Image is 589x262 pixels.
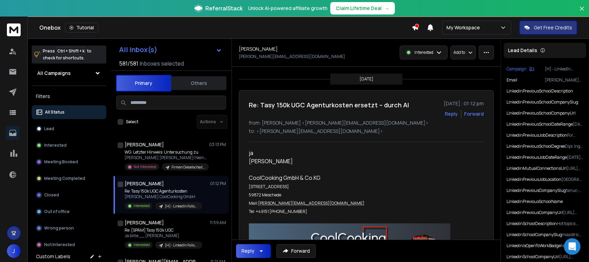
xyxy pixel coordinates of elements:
button: All Status [32,105,106,119]
p: Interested [44,143,67,148]
p: [PERSON_NAME][EMAIL_ADDRESS][DOMAIN_NAME] [239,54,345,59]
p: Dipl. Ing. (BA) [565,144,583,149]
p: linkedinPreviousJobDateRange [507,155,567,160]
span: [PERSON_NAME] [249,157,293,165]
h1: All Campaigns [37,70,71,77]
p: Campaign [507,66,527,72]
button: Meeting Completed [32,172,106,185]
p: 03:13 PM [209,142,226,147]
button: Others [171,76,226,91]
button: Lead [32,122,106,136]
label: Select [126,119,138,125]
button: Out of office [32,205,106,219]
p: linkedinPreviousJobDescription [507,133,567,138]
p: Get Free Credits [534,24,572,31]
p: linkedinPreviousSchoolName [507,199,563,204]
p: Not Interested [44,242,75,248]
p: [H] - LinkedIn FollowUp V1 [165,204,198,209]
p: Out of office [44,209,70,214]
p: Ja bitte __ [PERSON_NAME] [125,233,202,239]
h1: All Inbox(s) [119,46,157,53]
p: linkedinSchoolCompanySlug [507,232,562,237]
p: linkedinPreviousCompanySlug [507,188,566,193]
p: All Status [45,109,65,115]
p: linkedinMutualConnectionsUrl [507,166,567,171]
p: Hot topics: Sustainability, leadership, international business, change management, M&A, global st... [557,221,583,226]
div: Open Intercom Messenger [564,238,580,255]
button: Reply [236,244,271,258]
span: ReferralStack [205,4,243,12]
p: [PERSON_NAME][EMAIL_ADDRESS][DOMAIN_NAME] [545,77,583,83]
p: No [561,243,583,249]
button: Claim Lifetime Deal→ [330,2,395,14]
span: 581 / 581 [119,59,138,68]
p: linkedinPreviousSchoolDegree [507,144,565,149]
p: Meeting Completed [44,176,85,181]
button: Closed [32,188,106,202]
button: Get Free Credits [519,21,577,35]
p: linkedinSchoolCompanyUrl [507,254,559,260]
h3: Custom Labels [36,253,70,260]
span: → [384,5,389,12]
p: [H] - LinkedIn FollowUp V1 [545,66,583,72]
button: Wrong person [32,221,106,235]
h1: Re: Tasy 150k UGC Agenturkosten ersetzt – durch AI [249,100,409,110]
p: Re: Tasy 150k UGC Agenturkosten [125,188,202,194]
p: [URL][DOMAIN_NAME] [563,210,583,215]
p: [DATE] - [DATE] [573,122,583,127]
span: CoolCooking GmbH & Co. [249,174,314,182]
p: Firmen Dieselschaden [171,165,205,170]
h1: [PERSON_NAME] [125,219,164,226]
button: J [7,244,21,258]
span: Mail: [249,200,258,206]
p: Closed [44,192,59,198]
div: Forward [464,110,484,117]
p: Meeting Booked [44,159,78,165]
p: linkedinIsOpenToWorkBadge [507,243,561,249]
p: linkedinSchoolDescription [507,221,557,226]
h3: Filters [32,91,106,101]
p: Lead [44,126,54,132]
p: Press to check for shortcuts. [43,48,91,61]
span: 59872 Meschede [249,192,281,198]
p: maastricht-school-of-management- [562,232,583,237]
a: [PERSON_NAME][EMAIL_ADDRESS][DOMAIN_NAME] [258,199,364,206]
div: Reply [242,248,254,254]
p: Unlock AI-powered affiliate growth [248,5,327,12]
p: Wrong person [44,225,74,231]
p: For Robotics, Robodrill, Roboshot and Robocut in [GEOGRAPHIC_DATA] [567,133,583,138]
h1: [PERSON_NAME] [125,180,164,187]
p: from: [PERSON_NAME] <[PERSON_NAME][EMAIL_ADDRESS][DOMAIN_NAME]> [249,119,484,126]
span: Ctrl + Shift + k [56,47,86,55]
p: to: <[PERSON_NAME][EMAIL_ADDRESS][DOMAIN_NAME]> [249,128,484,135]
p: linkedinPreviousJobLocation [507,177,561,182]
p: linkedinPreviousSchoolDescription [507,88,573,94]
p: KG [249,174,450,182]
h1: [PERSON_NAME] [239,46,278,52]
p: My Workspace [446,24,483,31]
p: [DATE] [360,76,373,82]
span: [PERSON_NAME][EMAIL_ADDRESS][DOMAIN_NAME] [258,200,364,206]
p: fanuc-[GEOGRAPHIC_DATA] [566,188,583,193]
span: [STREET_ADDRESS] [249,184,289,190]
span: Tel: +49151 [PHONE_NUMBER] [249,208,307,214]
p: linkedinPreviousSchoolCompanySlug [507,99,578,105]
p: [DATE] - [DATE] [567,155,583,160]
p: Add to [453,50,465,55]
p: [URL][DOMAIN_NAME] [567,166,583,171]
div: ja [249,149,450,157]
p: [PERSON_NAME] CoolCooking GmbH [125,194,202,200]
button: Reply [445,110,458,117]
button: Forward [276,244,316,258]
p: [H] - LinkedIn FollowUp V1 [165,243,198,248]
button: Primary [116,75,171,91]
p: linkedinPreviousSchoolDateRange [507,122,573,127]
p: Not Interested [134,164,156,169]
p: Lead Details [508,47,537,54]
button: Campaign [507,66,534,72]
button: All Campaigns [32,66,106,80]
p: [DATE] : 01:12 pm [444,100,484,107]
